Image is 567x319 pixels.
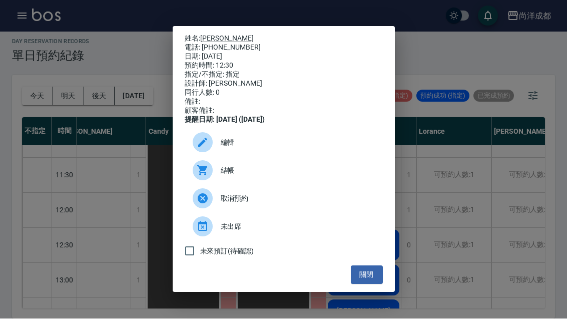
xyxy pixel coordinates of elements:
[200,246,254,257] span: 未來預訂(待確認)
[185,185,383,213] div: 取消預約
[221,138,375,148] span: 編輯
[185,89,383,98] div: 同行人數: 0
[185,71,383,80] div: 指定/不指定: 指定
[200,35,254,43] a: [PERSON_NAME]
[221,222,375,232] span: 未出席
[185,62,383,71] div: 預約時間: 12:30
[221,194,375,204] span: 取消預約
[221,166,375,176] span: 結帳
[185,107,383,116] div: 顧客備註:
[185,213,383,241] div: 未出席
[185,129,383,157] div: 編輯
[185,116,383,125] div: 提醒日期: [DATE] ([DATE])
[185,157,383,185] a: 結帳
[185,35,383,44] p: 姓名:
[185,44,383,53] div: 電話: [PHONE_NUMBER]
[185,98,383,107] div: 備註:
[351,266,383,284] button: 關閉
[185,53,383,62] div: 日期: [DATE]
[185,80,383,89] div: 設計師: [PERSON_NAME]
